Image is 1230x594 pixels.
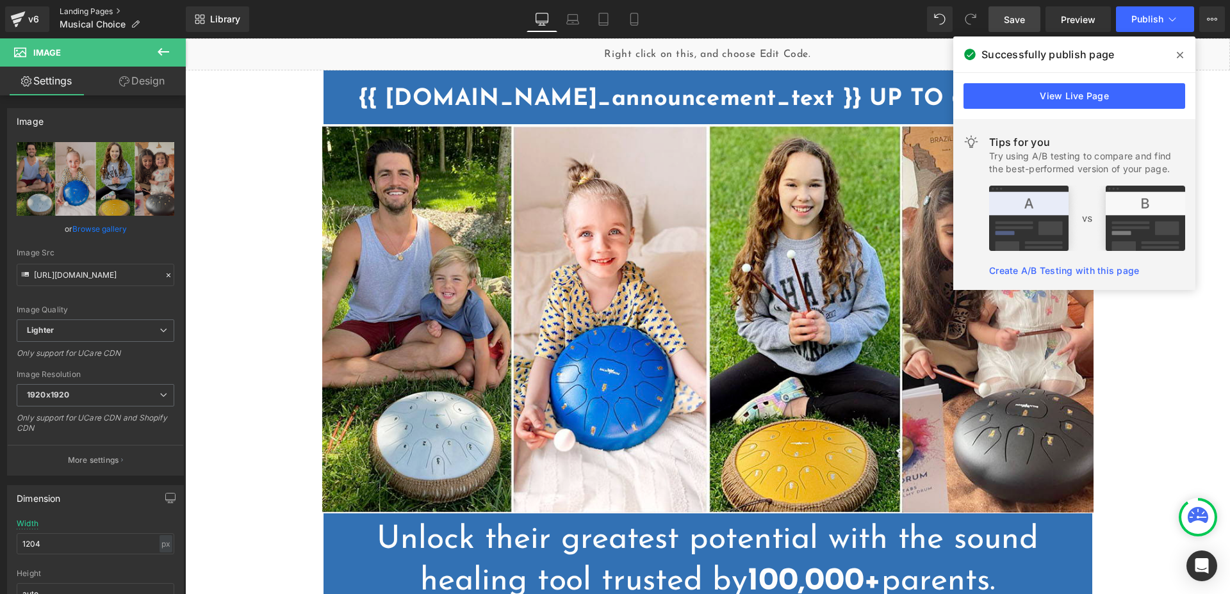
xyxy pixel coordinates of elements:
[72,218,127,240] a: Browse gallery
[927,6,953,32] button: Undo
[33,47,61,58] span: Image
[95,67,188,95] a: Design
[160,535,172,552] div: px
[562,527,696,559] strong: 100,000+
[8,445,183,475] button: More settings
[1045,6,1111,32] a: Preview
[527,6,557,32] a: Desktop
[1131,14,1163,24] span: Publish
[17,109,44,127] div: Image
[68,454,119,466] p: More settings
[186,6,249,32] a: New Library
[27,325,54,335] b: Lighter
[958,6,983,32] button: Redo
[1116,6,1194,32] button: Publish
[17,533,174,554] input: auto
[619,6,650,32] a: Mobile
[210,13,240,25] span: Library
[17,486,61,504] div: Dimension
[17,348,174,367] div: Only support for UCare CDN
[17,248,174,257] div: Image Src
[557,6,588,32] a: Laptop
[17,413,174,442] div: Only support for UCare CDN and Shopify CDN
[5,6,49,32] a: v6
[17,264,174,286] input: Link
[192,485,853,559] span: Unlock their greatest potential with the sound healing tool trusted by parents.
[174,49,872,72] strong: {{ [DOMAIN_NAME]_announcement_text }} UP TO 60% OFF
[981,47,1114,62] span: Successfully publish page
[989,186,1185,251] img: tip.png
[963,134,979,150] img: light.svg
[17,305,174,314] div: Image Quality
[963,83,1185,109] a: View Live Page
[1199,6,1225,32] button: More
[588,6,619,32] a: Tablet
[27,390,69,399] b: 1920x1920
[989,265,1139,276] a: Create A/B Testing with this page
[1004,13,1025,26] span: Save
[17,569,174,578] div: Height
[989,134,1185,150] div: Tips for you
[17,370,174,379] div: Image Resolution
[17,222,174,236] div: or
[60,19,126,29] span: Musical Choice
[1186,550,1217,581] div: Open Intercom Messenger
[60,6,186,17] a: Landing Pages
[17,519,38,528] div: Width
[1061,13,1095,26] span: Preview
[989,150,1185,175] div: Try using A/B testing to compare and find the best-performed version of your page.
[26,11,42,28] div: v6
